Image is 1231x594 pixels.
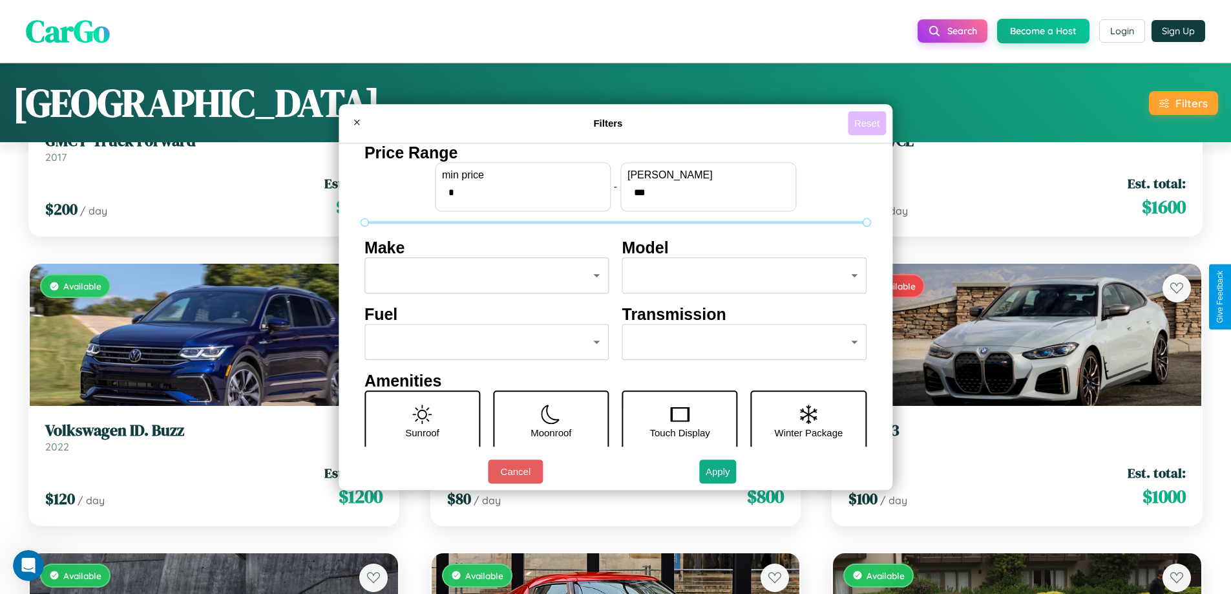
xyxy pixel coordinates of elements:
[531,424,571,441] p: Moonroof
[997,19,1089,43] button: Become a Host
[880,494,907,507] span: / day
[364,372,867,390] h4: Amenities
[881,204,908,217] span: / day
[627,169,789,181] label: [PERSON_NAME]
[63,570,101,581] span: Available
[78,494,105,507] span: / day
[13,550,44,581] iframe: Intercom live chat
[1175,96,1208,110] div: Filters
[1128,463,1186,482] span: Est. total:
[867,570,905,581] span: Available
[947,25,977,37] span: Search
[45,440,69,453] span: 2022
[45,132,383,164] a: GMC P Truck Forward2017
[447,488,471,509] span: $ 80
[622,305,867,324] h4: Transmission
[848,488,878,509] span: $ 100
[336,194,383,220] span: $ 2000
[775,424,843,441] p: Winter Package
[474,494,501,507] span: / day
[405,424,439,441] p: Sunroof
[45,198,78,220] span: $ 200
[13,76,380,129] h1: [GEOGRAPHIC_DATA]
[848,132,1186,164] a: GMC WCL2019
[364,143,867,162] h4: Price Range
[1142,483,1186,509] span: $ 1000
[848,421,1186,453] a: BMW i32017
[1128,174,1186,193] span: Est. total:
[488,460,543,483] button: Cancel
[848,111,886,135] button: Reset
[1149,91,1218,115] button: Filters
[45,421,383,453] a: Volkswagen ID. Buzz2022
[747,483,784,509] span: $ 800
[699,460,737,483] button: Apply
[649,424,710,441] p: Touch Display
[45,421,383,440] h3: Volkswagen ID. Buzz
[848,421,1186,440] h3: BMW i3
[364,239,609,257] h4: Make
[80,204,107,217] span: / day
[622,239,867,257] h4: Model
[465,570,503,581] span: Available
[45,488,75,509] span: $ 120
[1152,20,1205,42] button: Sign Up
[324,463,383,482] span: Est. total:
[364,305,609,324] h4: Fuel
[442,169,604,181] label: min price
[26,10,110,52] span: CarGo
[1142,194,1186,220] span: $ 1600
[368,118,848,129] h4: Filters
[63,281,101,292] span: Available
[1099,19,1145,43] button: Login
[1215,271,1225,323] div: Give Feedback
[918,19,987,43] button: Search
[614,178,617,195] p: -
[45,151,67,164] span: 2017
[339,483,383,509] span: $ 1200
[324,174,383,193] span: Est. total:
